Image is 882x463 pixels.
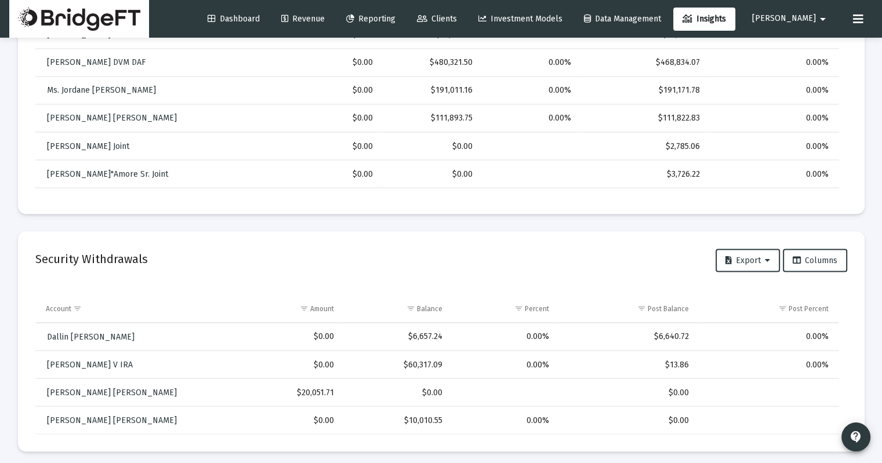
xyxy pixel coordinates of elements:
img: Dashboard [18,8,140,31]
td: $111,822.83 [579,104,708,132]
td: Column Percent [451,294,557,322]
td: $3,726.22 [579,160,708,188]
a: Ms. Jordane [PERSON_NAME] [46,82,157,99]
td: $10,010.55 [342,406,451,434]
td: Column Balance [342,294,451,322]
td: $0.00 [557,406,697,434]
span: [PERSON_NAME] Joint [47,141,129,151]
a: Revenue [272,8,334,31]
td: $0.00 [342,378,451,406]
span: Show filter options for column 'Percent' [514,304,523,312]
div: Post Balance [648,304,689,313]
td: $0.00 [234,351,342,378]
mat-icon: contact_support [849,430,863,444]
span: Show filter options for column 'Amount' [300,304,308,312]
div: 0.00% [716,196,828,207]
div: 0.00% [489,112,571,124]
td: $3,966.89 [579,188,708,216]
span: Data Management [584,14,661,24]
a: [PERSON_NAME] Joint [46,137,130,154]
div: 0.00% [716,85,828,96]
span: Dallin [PERSON_NAME] [47,331,135,341]
td: $111,893.75 [380,104,481,132]
a: Investment Models [469,8,572,31]
div: Balance [417,304,442,313]
td: Column Post Percent [697,294,839,322]
span: [PERSON_NAME] DVM DAF [47,57,146,67]
td: $0.00 [557,378,697,406]
td: $0.00 [281,49,381,76]
td: $0.00 [380,188,481,216]
td: Column Amount [234,294,342,322]
td: $191,011.16 [380,76,481,104]
td: $480,321.50 [380,49,481,76]
td: $2,785.06 [579,132,708,160]
div: Data grid [35,294,839,434]
div: 0.00% [716,112,828,124]
span: [PERSON_NAME] [PERSON_NAME] [47,113,177,123]
a: [PERSON_NAME]"Amore Sr. Joint [46,165,169,182]
span: Columns [793,255,837,265]
span: Investment Models [478,14,562,24]
div: 0.00% [459,330,549,342]
span: Clients [417,14,457,24]
td: $191,171.78 [579,76,708,104]
a: [PERSON_NAME] [PERSON_NAME] [46,110,178,126]
div: 0.00% [716,57,828,68]
div: Percent [525,304,549,313]
button: [PERSON_NAME] [738,7,844,30]
td: $0.00 [281,104,381,132]
td: $468,834.07 [579,49,708,76]
td: $0.00 [380,160,481,188]
div: 0.00% [489,57,571,68]
span: Export [725,255,770,265]
span: Ms. Jordane [PERSON_NAME] [47,85,156,95]
span: Revenue [281,14,325,24]
td: $0.00 [281,76,381,104]
button: Export [716,249,780,272]
td: $6,640.72 [557,323,697,351]
div: 0.00% [716,140,828,152]
span: Dashboard [208,14,260,24]
td: Column Post Balance [557,294,697,322]
div: 0.00% [705,359,828,370]
span: Show filter options for column 'Balance' [406,304,415,312]
td: $13.86 [557,351,697,378]
div: 0.00% [459,359,549,370]
div: 0.00% [705,330,828,342]
td: $0.00 [281,188,381,216]
span: Insights [683,14,726,24]
div: Account [46,304,71,313]
a: [PERSON_NAME] [PERSON_NAME] [46,384,178,400]
td: $6,657.24 [342,323,451,351]
span: Reporting [346,14,395,24]
div: Post Percent [789,304,829,313]
mat-icon: arrow_drop_down [816,8,830,31]
td: $0.00 [234,323,342,351]
div: 0.00% [716,168,828,180]
span: Show filter options for column 'Account' [73,304,82,312]
button: Columns [783,249,847,272]
a: Insights [673,8,735,31]
span: Show filter options for column 'Post Percent' [778,304,787,312]
div: Amount [310,304,334,313]
td: $0.00 [281,132,381,160]
a: [PERSON_NAME] DVM DAF [46,54,147,71]
td: $0.00 [380,132,481,160]
a: [PERSON_NAME] V IRA [46,356,134,373]
td: $0.00 [281,160,381,188]
span: [PERSON_NAME] [752,14,816,24]
div: 0.00% [459,414,549,426]
h2: Security Withdrawals [35,249,148,268]
span: [PERSON_NAME] [PERSON_NAME] [47,415,177,425]
td: $0.00 [234,406,342,434]
td: $20,051.71 [234,378,342,406]
a: [PERSON_NAME] [PERSON_NAME] [46,411,178,428]
span: Show filter options for column 'Post Balance' [637,304,646,312]
td: $60,317.09 [342,351,451,378]
span: [PERSON_NAME]"Amore Sr. Joint [47,169,168,178]
a: Dashboard [198,8,269,31]
span: [PERSON_NAME] V IRA [47,359,133,369]
a: Clients [408,8,466,31]
td: Column Account [35,294,234,322]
